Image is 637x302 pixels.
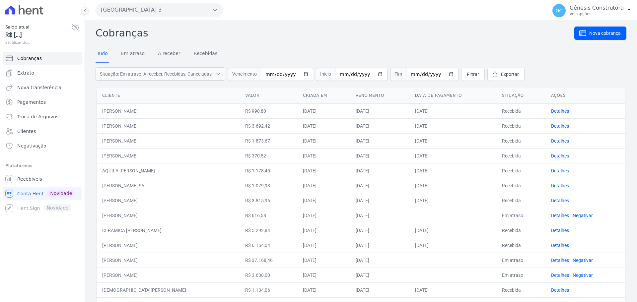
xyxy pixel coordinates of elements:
a: Detalhes [551,198,569,203]
a: Negativar [573,272,593,278]
span: Negativação [17,143,46,149]
th: Criada em [298,88,350,104]
th: Valor [240,88,298,104]
td: [DATE] [350,133,410,148]
span: Nova transferência [17,84,61,91]
td: Recebida [497,103,546,118]
a: Recebíveis [3,172,82,186]
td: [DATE] [410,178,497,193]
span: Vencimento [228,68,261,81]
td: [DATE] [298,253,350,268]
a: Negativar [573,213,593,218]
a: Negativação [3,139,82,152]
span: Clientes [17,128,36,135]
td: R$ 3.638,00 [240,268,298,282]
a: Detalhes [551,123,569,129]
a: Negativar [573,258,593,263]
span: Cobranças [17,55,42,62]
a: Cobranças [3,52,82,65]
h2: Cobranças [96,26,574,40]
span: Pagamentos [17,99,46,105]
td: [DATE] [410,238,497,253]
td: [PERSON_NAME] [97,238,240,253]
p: Ver opções [570,11,624,17]
a: Extrato [3,66,82,80]
td: [DATE] [298,268,350,282]
a: Detalhes [551,108,569,114]
td: [DATE] [298,238,350,253]
td: [PERSON_NAME] SA [97,178,240,193]
td: [PERSON_NAME] [97,253,240,268]
td: [DATE] [298,118,350,133]
a: Tudo [96,45,109,63]
td: R$ 1.134,06 [240,282,298,297]
td: [PERSON_NAME] [97,268,240,282]
td: Recebida [497,238,546,253]
td: [DATE] [350,118,410,133]
a: Detalhes [551,258,569,263]
td: Recebida [497,133,546,148]
td: Em atraso [497,268,546,282]
span: Fim [390,68,406,81]
td: [DATE] [410,148,497,163]
td: Recebida [497,178,546,193]
td: Recebida [497,118,546,133]
td: [DATE] [350,148,410,163]
td: [DATE] [350,238,410,253]
td: [DATE] [410,282,497,297]
nav: Sidebar [5,52,79,215]
span: Exportar [501,71,519,78]
td: [DATE] [298,133,350,148]
a: Detalhes [551,138,569,144]
td: Recebida [497,163,546,178]
td: [DATE] [350,103,410,118]
td: [DATE] [298,178,350,193]
a: Detalhes [551,243,569,248]
td: [DATE] [410,133,497,148]
td: [DATE] [350,178,410,193]
td: [DATE] [410,163,497,178]
td: R$ 370,52 [240,148,298,163]
a: Detalhes [551,183,569,188]
td: [DATE] [298,193,350,208]
td: [PERSON_NAME] [97,148,240,163]
span: GC [555,8,562,13]
td: R$ 3.692,42 [240,118,298,133]
td: [DATE] [298,208,350,223]
td: [DATE] [410,103,497,118]
td: Em atraso [497,208,546,223]
td: [DATE] [298,148,350,163]
th: Vencimento [350,88,410,104]
span: Troca de Arquivos [17,113,58,120]
a: Recebidas [192,45,219,63]
a: Detalhes [551,272,569,278]
td: [DATE] [350,282,410,297]
td: [DATE] [298,223,350,238]
a: Em atraso [120,45,146,63]
div: Plataformas [5,162,79,170]
td: [DATE] [410,193,497,208]
span: R$ [...] [5,30,71,39]
td: [PERSON_NAME] [97,133,240,148]
td: R$ 1.178,45 [240,163,298,178]
td: [DATE] [298,163,350,178]
td: CERAMICA [PERSON_NAME] [97,223,240,238]
a: Detalhes [551,213,569,218]
p: Gênesis Construtora [570,5,624,11]
td: R$ 1.873,67 [240,133,298,148]
td: [DATE] [350,193,410,208]
a: Detalhes [551,168,569,173]
td: AQUILA [PERSON_NAME] [97,163,240,178]
td: [DATE] [350,223,410,238]
td: R$ 1.079,98 [240,178,298,193]
td: [DATE] [350,163,410,178]
button: [GEOGRAPHIC_DATA] 3 [96,3,223,17]
button: Situação: Em atraso, A receber, Recebidas, Canceladas [96,67,225,81]
th: Ações [546,88,625,104]
span: Recebíveis [17,176,42,182]
a: A receber [157,45,182,63]
td: [DATE] [410,223,497,238]
a: Filtrar [461,68,485,81]
span: Saldo atual [5,24,71,30]
a: Detalhes [551,228,569,233]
